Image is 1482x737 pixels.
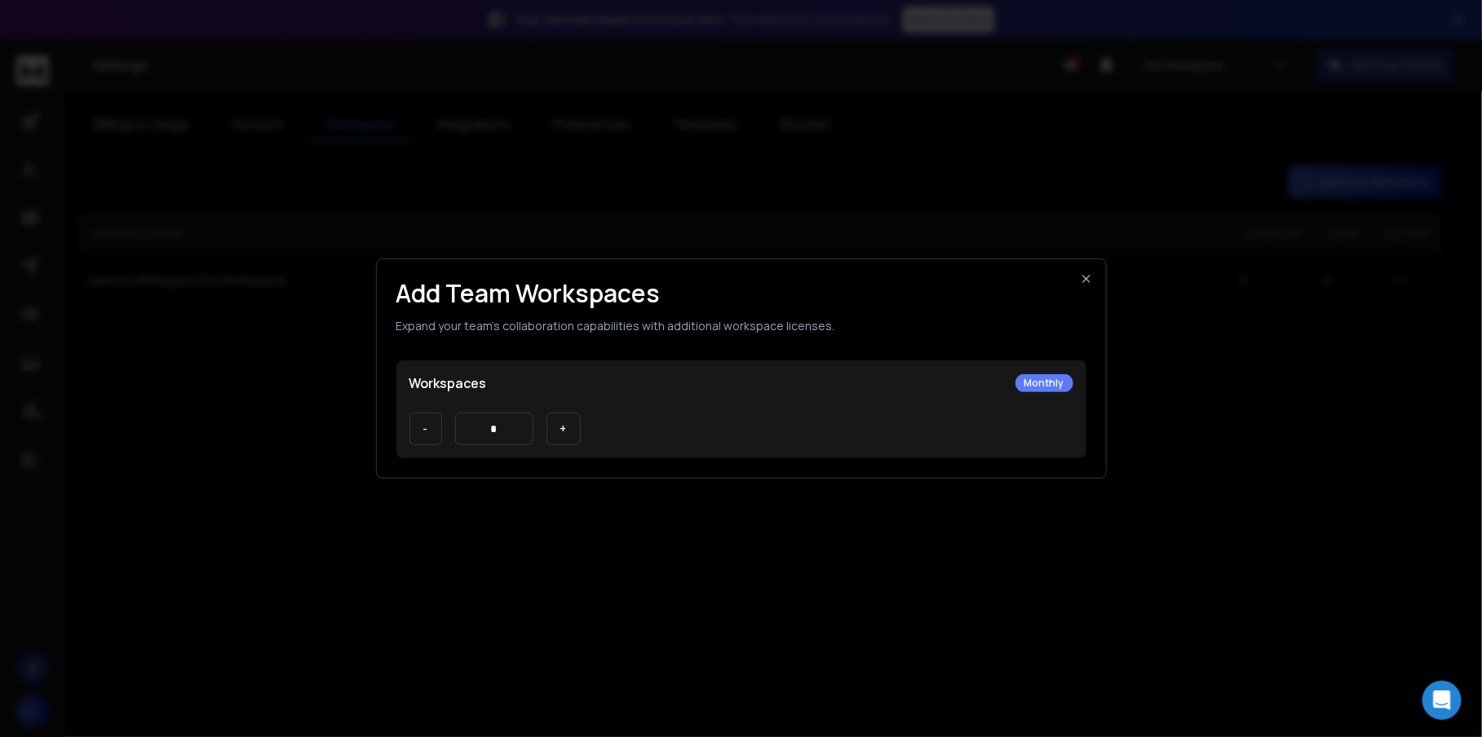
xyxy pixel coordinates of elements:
[546,413,581,445] button: +
[1422,681,1462,720] div: Open Intercom Messenger
[409,413,442,445] button: -
[1015,374,1073,392] div: Monthly
[409,373,487,393] p: Workspaces
[396,279,1086,308] h1: Add Team Workspaces
[396,318,1086,334] p: Expand your team's collaboration capabilities with additional workspace licenses.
